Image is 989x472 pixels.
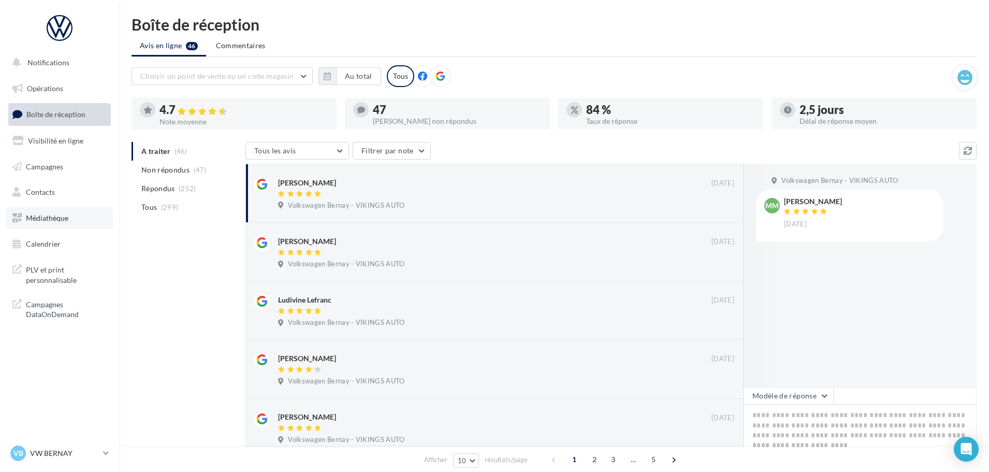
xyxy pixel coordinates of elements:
[424,455,447,465] span: Afficher
[254,146,296,155] span: Tous les avis
[6,181,113,203] a: Contacts
[26,188,55,196] span: Contacts
[744,387,834,405] button: Modèle de réponse
[373,104,542,116] div: 47
[28,136,83,145] span: Visibilité en ligne
[387,65,414,87] div: Tous
[159,118,328,125] div: Note moyenne
[6,78,113,99] a: Opérations
[245,142,349,160] button: Tous les avis
[132,67,313,85] button: Choisir un point de vente ou un code magasin
[765,201,779,211] span: MM
[586,451,603,468] span: 2
[6,130,113,152] a: Visibilité en ligne
[141,165,190,175] span: Non répondus
[288,377,404,386] span: Volkswagen Bernay - VIKINGS AUTO
[453,453,479,468] button: 10
[278,295,331,305] div: Ludivine Lefranc
[625,451,642,468] span: ...
[141,183,175,194] span: Répondus
[485,455,528,465] span: résultats/page
[278,236,336,247] div: [PERSON_NAME]
[26,162,63,170] span: Campagnes
[318,67,381,85] button: Au total
[711,354,734,364] span: [DATE]
[216,41,266,50] span: Commentaires
[954,437,979,462] div: Open Intercom Messenger
[30,448,99,459] p: VW BERNAY
[141,202,157,212] span: Tous
[586,118,755,125] div: Taux de réponse
[6,103,113,125] a: Boîte de réception
[27,84,63,93] span: Opérations
[566,451,583,468] span: 1
[194,166,207,174] span: (47)
[278,412,336,422] div: [PERSON_NAME]
[26,110,85,119] span: Boîte de réception
[781,176,898,185] span: Volkswagen Bernay - VIKINGS AUTO
[6,52,109,74] button: Notifications
[605,451,621,468] span: 3
[373,118,542,125] div: [PERSON_NAME] non répondus
[711,179,734,188] span: [DATE]
[132,17,977,32] div: Boîte de réception
[179,184,196,193] span: (252)
[711,413,734,423] span: [DATE]
[288,318,404,327] span: Volkswagen Bernay - VIKINGS AUTO
[6,233,113,255] a: Calendrier
[458,456,467,465] span: 10
[6,293,113,324] a: Campagnes DataOnDemand
[784,198,842,205] div: [PERSON_NAME]
[6,156,113,178] a: Campagnes
[353,142,431,160] button: Filtrer par note
[586,104,755,116] div: 84 %
[799,118,968,125] div: Délai de réponse moyen
[784,220,807,229] span: [DATE]
[8,444,111,463] a: VB VW BERNAY
[6,259,113,289] a: PLV et print personnalisable
[161,203,179,211] span: (299)
[6,207,113,229] a: Médiathèque
[159,104,328,116] div: 4.7
[645,451,662,468] span: 5
[26,213,68,222] span: Médiathèque
[799,104,968,116] div: 2,5 jours
[288,435,404,445] span: Volkswagen Bernay - VIKINGS AUTO
[26,239,61,248] span: Calendrier
[13,448,23,459] span: VB
[27,58,69,67] span: Notifications
[278,353,336,364] div: [PERSON_NAME]
[288,201,404,210] span: Volkswagen Bernay - VIKINGS AUTO
[26,297,107,320] span: Campagnes DataOnDemand
[711,296,734,305] span: [DATE]
[140,71,294,80] span: Choisir un point de vente ou un code magasin
[336,67,381,85] button: Au total
[26,263,107,285] span: PLV et print personnalisable
[288,260,404,269] span: Volkswagen Bernay - VIKINGS AUTO
[711,237,734,247] span: [DATE]
[278,178,336,188] div: [PERSON_NAME]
